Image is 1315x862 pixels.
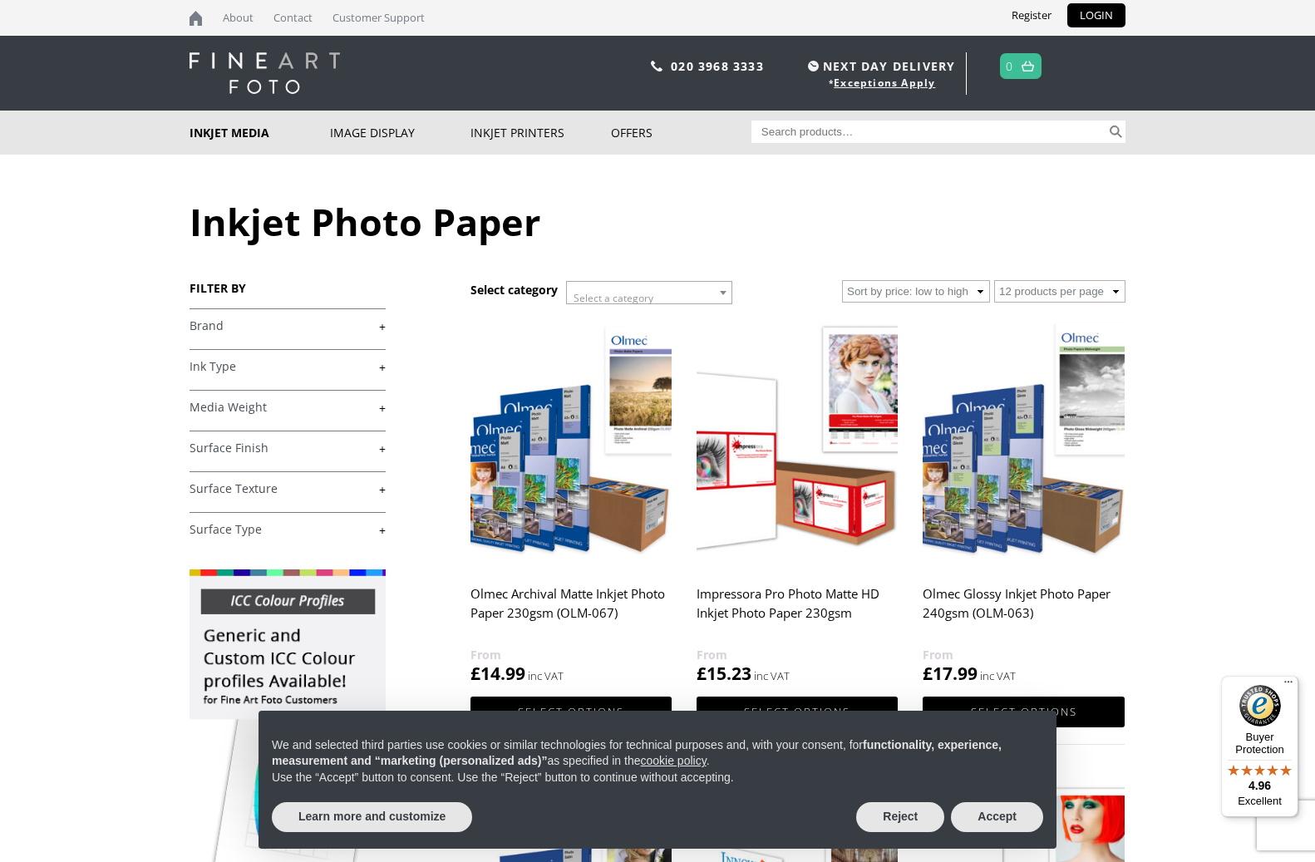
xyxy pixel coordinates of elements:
input: Search products… [751,121,1107,143]
div: Notice [245,697,1070,862]
button: Reject [856,802,944,832]
h4: Surface Type [190,512,386,545]
h2: Olmec Archival Matte Inkjet Photo Paper 230gsm (OLM-067) [470,579,672,645]
bdi: 14.99 [470,662,525,685]
p: Use the “Accept” button to consent. Use the “Reject” button to continue without accepting. [272,770,1043,786]
h4: Brand [190,308,386,342]
bdi: 15.23 [697,662,751,685]
span: £ [470,662,480,685]
a: Exceptions Apply [834,76,935,90]
button: Menu [1278,676,1298,696]
a: Register [999,3,1064,27]
img: Trusted Shops Trustmark [1239,685,1281,727]
a: Impressora Pro Photo Matte HD Inkjet Photo Paper 230gsm £15.23 [697,316,898,686]
a: 0 [1006,54,1013,78]
span: £ [697,662,707,685]
span: £ [923,662,933,685]
a: Inkjet Printers [470,111,611,155]
a: + [190,359,386,375]
h4: Surface Finish [190,431,386,464]
img: Olmec Glossy Inkjet Photo Paper 240gsm (OLM-063) [923,316,1124,568]
img: Impressora Pro Photo Matte HD Inkjet Photo Paper 230gsm [697,316,898,568]
strong: functionality, experience, measurement and “marketing (personalized ads)” [272,738,1002,768]
button: Search [1106,121,1125,143]
a: + [190,318,386,334]
button: Learn more and customize [272,802,472,832]
button: Accept [951,802,1043,832]
h3: Select category [470,282,558,298]
p: Buyer Protection [1221,731,1298,756]
h3: FILTER BY [190,280,386,296]
a: Offers [611,111,751,155]
span: 4.96 [1249,779,1271,792]
h4: Ink Type [190,349,386,382]
h4: Media Weight [190,390,386,423]
a: + [190,522,386,538]
a: Image Display [330,111,470,155]
img: logo-white.svg [190,52,340,94]
bdi: 17.99 [923,662,978,685]
a: + [190,481,386,497]
a: cookie policy [641,754,707,767]
h2: Olmec Glossy Inkjet Photo Paper 240gsm (OLM-063) [923,579,1124,645]
a: Olmec Glossy Inkjet Photo Paper 240gsm (OLM-063) £17.99 [923,316,1124,686]
img: phone.svg [651,61,662,71]
a: 020 3968 3333 [671,58,764,74]
a: LOGIN [1067,3,1125,27]
p: Excellent [1221,795,1298,808]
button: Trusted Shops TrustmarkBuyer Protection4.96Excellent [1221,676,1298,817]
img: Olmec Archival Matte Inkjet Photo Paper 230gsm (OLM-067) [470,316,672,568]
h2: Impressora Pro Photo Matte HD Inkjet Photo Paper 230gsm [697,579,898,645]
a: + [190,400,386,416]
select: Shop order [842,280,990,303]
a: Olmec Archival Matte Inkjet Photo Paper 230gsm (OLM-067) £14.99 [470,316,672,686]
span: Select a category [574,291,653,305]
span: NEXT DAY DELIVERY [804,57,955,76]
img: basket.svg [1022,61,1034,71]
h4: Surface Texture [190,471,386,505]
h1: Inkjet Photo Paper [190,196,1125,247]
p: We and selected third parties use cookies or similar technologies for technical purposes and, wit... [272,737,1043,770]
img: time.svg [808,61,819,71]
a: + [190,441,386,456]
a: Inkjet Media [190,111,330,155]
